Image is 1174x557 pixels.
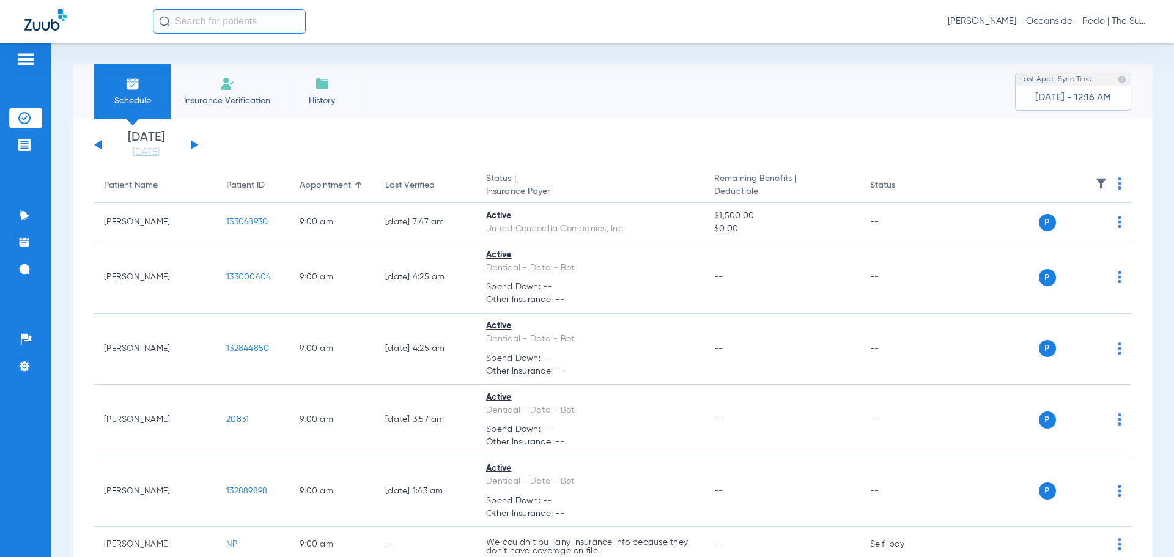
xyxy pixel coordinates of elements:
li: [DATE] [109,131,183,158]
span: Other Insurance: -- [486,293,695,306]
p: We couldn’t pull any insurance info because they don’t have coverage on file. [486,538,695,555]
img: Manual Insurance Verification [220,76,235,91]
td: [PERSON_NAME] [94,203,216,242]
div: Appointment [300,179,366,192]
td: 9:00 AM [290,242,375,314]
img: group-dot-blue.svg [1118,177,1121,190]
td: [DATE] 3:57 AM [375,385,476,456]
div: Last Verified [385,179,435,192]
td: [PERSON_NAME] [94,242,216,314]
div: Active [486,320,695,333]
th: Status | [476,169,704,203]
td: [DATE] 1:43 AM [375,456,476,528]
td: 9:00 AM [290,314,375,385]
span: 132844850 [226,344,269,353]
td: [DATE] 4:25 AM [375,242,476,314]
span: Schedule [103,95,161,107]
span: -- [714,344,723,353]
span: P [1039,269,1056,286]
th: Status [860,169,943,203]
span: $1,500.00 [714,210,850,223]
img: group-dot-blue.svg [1118,271,1121,283]
span: [DATE] - 12:16 AM [1035,92,1111,104]
span: Insurance Payer [486,185,695,198]
div: Dentical - Data - Bot [486,404,695,417]
span: Last Appt. Sync Time: [1020,73,1093,86]
span: History [293,95,351,107]
span: Spend Down: -- [486,281,695,293]
th: Remaining Benefits | [704,169,860,203]
div: Active [486,462,695,475]
span: -- [714,273,723,281]
div: Patient ID [226,179,280,192]
td: -- [860,242,943,314]
td: -- [860,385,943,456]
div: Active [486,249,695,262]
div: Active [486,210,695,223]
div: Patient ID [226,179,265,192]
span: 133068930 [226,218,268,226]
div: Dentical - Data - Bot [486,333,695,345]
span: NP [226,540,238,548]
span: [PERSON_NAME] - Oceanside - Pedo | The Super Dentists [948,15,1150,28]
td: -- [860,314,943,385]
td: -- [860,203,943,242]
td: 9:00 AM [290,385,375,456]
img: Schedule [125,76,140,91]
span: 132889898 [226,487,267,495]
span: Other Insurance: -- [486,507,695,520]
div: United Concordia Companies, Inc. [486,223,695,235]
span: -- [714,540,723,548]
img: Search Icon [159,16,170,27]
img: History [315,76,330,91]
td: [PERSON_NAME] [94,385,216,456]
span: P [1039,482,1056,500]
td: [DATE] 4:25 AM [375,314,476,385]
td: [PERSON_NAME] [94,456,216,528]
span: Other Insurance: -- [486,365,695,378]
div: Appointment [300,179,351,192]
span: Spend Down: -- [486,423,695,436]
span: -- [714,487,723,495]
input: Search for patients [153,9,306,34]
img: group-dot-blue.svg [1118,413,1121,426]
span: Deductible [714,185,850,198]
td: -- [860,456,943,528]
span: $0.00 [714,223,850,235]
span: Insurance Verification [180,95,275,107]
div: Dentical - Data - Bot [486,475,695,488]
img: hamburger-icon [16,52,35,67]
a: [DATE] [109,146,183,158]
span: Other Insurance: -- [486,436,695,449]
img: group-dot-blue.svg [1118,342,1121,355]
img: Zuub Logo [24,9,67,31]
span: 133000404 [226,273,271,281]
span: P [1039,411,1056,429]
img: group-dot-blue.svg [1118,538,1121,550]
td: [PERSON_NAME] [94,314,216,385]
span: Spend Down: -- [486,352,695,365]
span: P [1039,214,1056,231]
span: -- [714,415,723,424]
div: Patient Name [104,179,158,192]
td: 9:00 AM [290,456,375,528]
img: last sync help info [1118,75,1126,84]
div: Active [486,391,695,404]
img: group-dot-blue.svg [1118,216,1121,228]
div: Last Verified [385,179,467,192]
div: Dentical - Data - Bot [486,262,695,275]
span: 20831 [226,415,249,424]
td: [DATE] 7:47 AM [375,203,476,242]
div: Patient Name [104,179,207,192]
img: group-dot-blue.svg [1118,485,1121,497]
img: filter.svg [1095,177,1107,190]
td: 9:00 AM [290,203,375,242]
span: P [1039,340,1056,357]
span: Spend Down: -- [486,495,695,507]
